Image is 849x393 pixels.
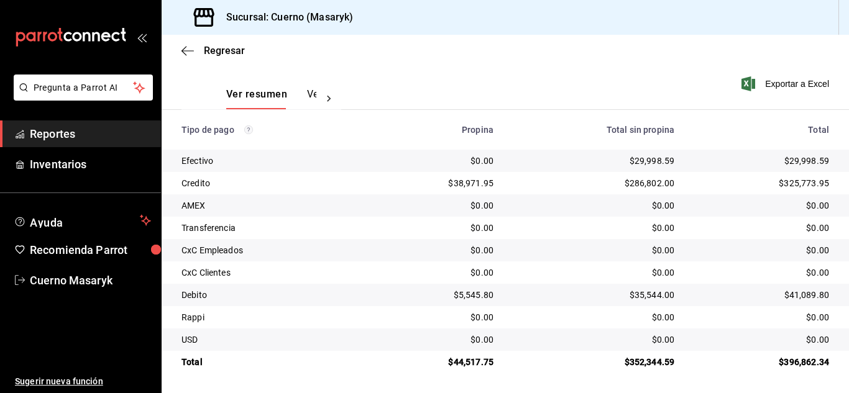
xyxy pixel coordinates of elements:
[30,125,151,142] span: Reportes
[694,289,829,301] div: $41,089.80
[137,32,147,42] button: open_drawer_menu
[513,289,674,301] div: $35,544.00
[226,88,287,109] button: Ver resumen
[181,244,360,256] div: CxC Empleados
[15,375,151,388] span: Sugerir nueva función
[380,199,493,212] div: $0.00
[694,199,829,212] div: $0.00
[513,244,674,256] div: $0.00
[694,356,829,368] div: $396,862.34
[244,125,253,134] svg: Los pagos realizados con Pay y otras terminales son montos brutos.
[226,88,316,109] div: navigation tabs
[513,155,674,167] div: $29,998.59
[216,10,353,25] h3: Sucursal: Cuerno (Masaryk)
[513,199,674,212] div: $0.00
[9,90,153,103] a: Pregunta a Parrot AI
[181,289,360,301] div: Debito
[181,177,360,189] div: Credito
[14,75,153,101] button: Pregunta a Parrot AI
[694,311,829,323] div: $0.00
[380,125,493,135] div: Propina
[694,333,829,346] div: $0.00
[181,333,360,346] div: USD
[744,76,829,91] button: Exportar a Excel
[181,45,245,56] button: Regresar
[513,356,674,368] div: $352,344.59
[694,177,829,189] div: $325,773.95
[380,333,493,346] div: $0.00
[380,356,493,368] div: $44,517.75
[513,125,674,135] div: Total sin propina
[513,266,674,279] div: $0.00
[694,155,829,167] div: $29,998.59
[380,222,493,234] div: $0.00
[380,311,493,323] div: $0.00
[181,311,360,323] div: Rappi
[181,125,360,135] div: Tipo de pago
[181,199,360,212] div: AMEX
[380,244,493,256] div: $0.00
[30,156,151,173] span: Inventarios
[181,222,360,234] div: Transferencia
[380,289,493,301] div: $5,545.80
[694,244,829,256] div: $0.00
[30,242,151,258] span: Recomienda Parrot
[513,222,674,234] div: $0.00
[307,88,354,109] button: Ver pagos
[34,81,134,94] span: Pregunta a Parrot AI
[513,177,674,189] div: $286,802.00
[380,266,493,279] div: $0.00
[30,272,151,289] span: Cuerno Masaryk
[694,125,829,135] div: Total
[513,311,674,323] div: $0.00
[181,266,360,279] div: CxC Clientes
[380,177,493,189] div: $38,971.95
[694,266,829,279] div: $0.00
[513,333,674,346] div: $0.00
[30,213,135,228] span: Ayuda
[694,222,829,234] div: $0.00
[204,45,245,56] span: Regresar
[181,356,360,368] div: Total
[181,155,360,167] div: Efectivo
[380,155,493,167] div: $0.00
